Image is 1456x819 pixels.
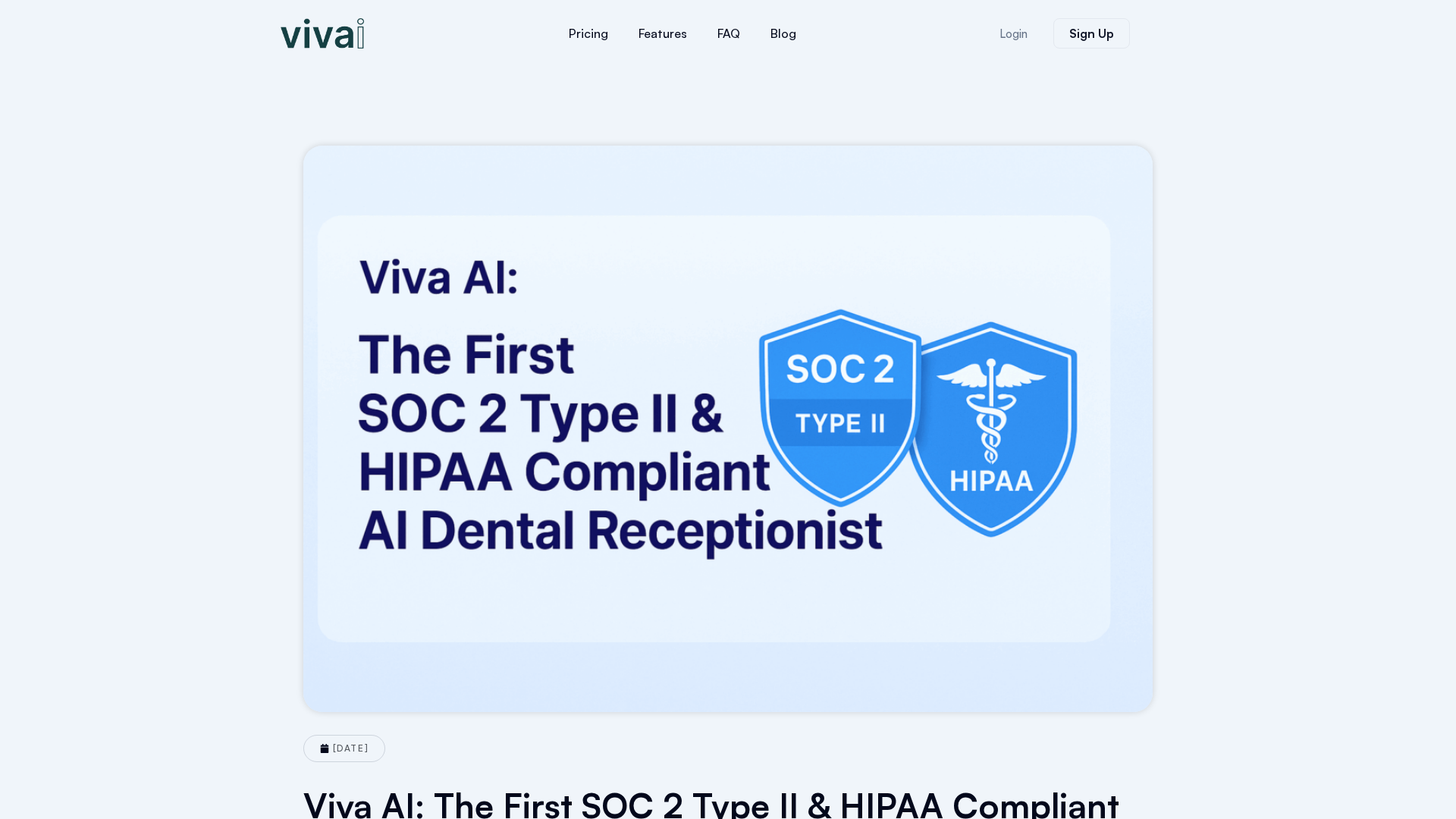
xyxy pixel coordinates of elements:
[1053,18,1130,49] a: Sign Up
[554,15,623,52] a: Pricing
[702,15,755,52] a: FAQ
[981,19,1046,49] a: Login
[999,28,1028,39] span: Login
[333,742,369,754] time: [DATE]
[463,15,902,52] nav: Menu
[623,15,702,52] a: Features
[1069,27,1114,39] span: Sign Up
[755,15,811,52] a: Blog
[320,743,369,754] a: [DATE]
[303,146,1153,712] img: viva ai dental receptionist soc2 and hipaa compliance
